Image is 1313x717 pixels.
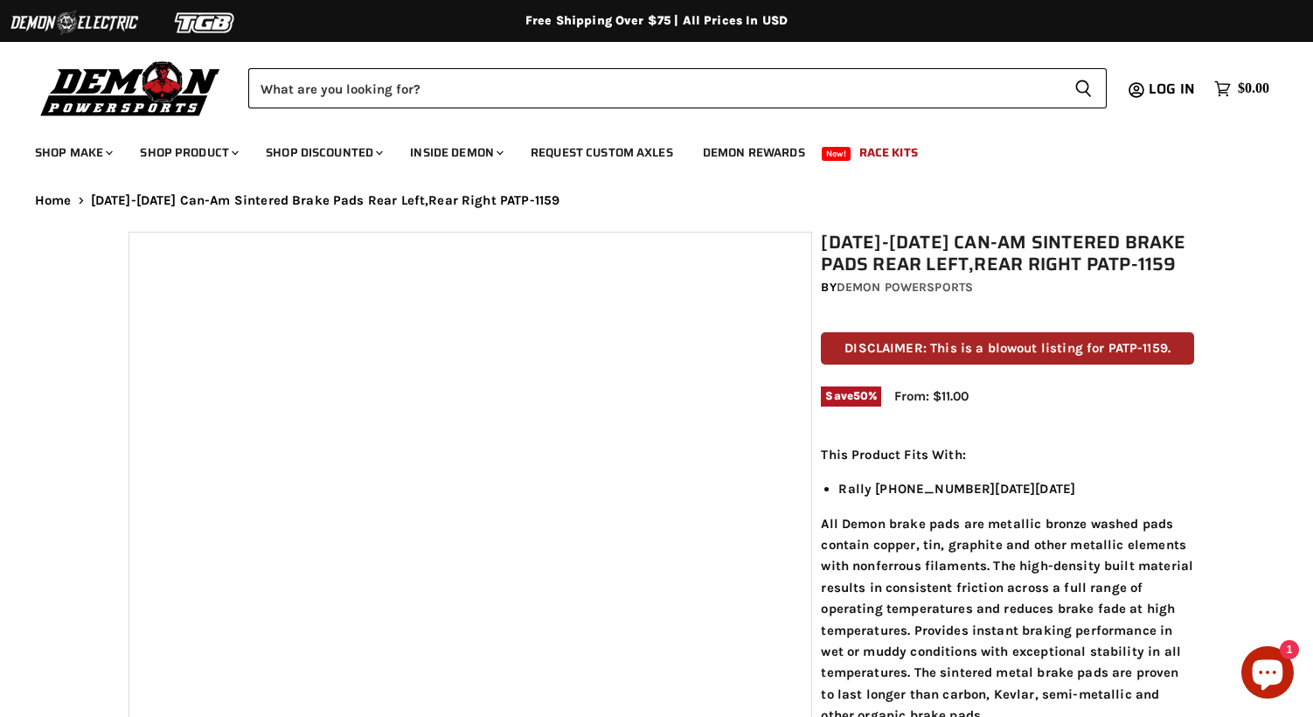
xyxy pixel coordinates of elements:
img: Demon Electric Logo 2 [9,6,140,39]
p: DISCLAIMER: This is a blowout listing for PATP-1159. [821,332,1194,365]
a: Home [35,193,72,208]
img: Demon Powersports [35,57,226,119]
span: Log in [1149,78,1195,100]
span: [DATE]-[DATE] Can-Am Sintered Brake Pads Rear Left,Rear Right PATP-1159 [91,193,560,208]
h1: [DATE]-[DATE] Can-Am Sintered Brake Pads Rear Left,Rear Right PATP-1159 [821,232,1194,275]
a: $0.00 [1205,76,1278,101]
a: Demon Rewards [690,135,818,171]
a: Demon Powersports [837,280,973,295]
a: Race Kits [846,135,931,171]
span: 50 [853,389,868,402]
img: TGB Logo 2 [140,6,271,39]
div: by [821,278,1194,297]
a: Shop Product [127,135,249,171]
span: Save % [821,386,881,406]
form: Product [248,68,1107,108]
button: Search [1060,68,1107,108]
input: Search [248,68,1060,108]
a: Shop Make [22,135,123,171]
span: From: $11.00 [894,388,969,404]
p: This Product Fits With: [821,444,1194,465]
li: Rally [PHONE_NUMBER][DATE][DATE] [838,478,1194,499]
inbox-online-store-chat: Shopify online store chat [1236,646,1299,703]
ul: Main menu [22,128,1265,171]
a: Log in [1141,81,1205,97]
a: Shop Discounted [253,135,393,171]
span: $0.00 [1238,80,1269,97]
a: Request Custom Axles [518,135,686,171]
a: Inside Demon [397,135,514,171]
span: New! [822,147,851,161]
